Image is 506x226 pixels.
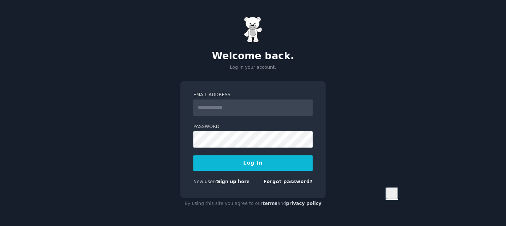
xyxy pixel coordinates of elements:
[193,124,313,130] label: Password
[193,179,217,184] span: New user?
[263,201,277,206] a: terms
[180,198,326,210] div: By using this site you agree to our and
[193,92,313,98] label: Email Address
[286,201,322,206] a: privacy policy
[217,179,250,184] a: Sign up here
[193,155,313,171] button: Log In
[244,17,262,43] img: Gummy Bear
[263,179,313,184] a: Forgot password?
[180,50,326,62] h2: Welcome back.
[180,64,326,71] p: Log in your account.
